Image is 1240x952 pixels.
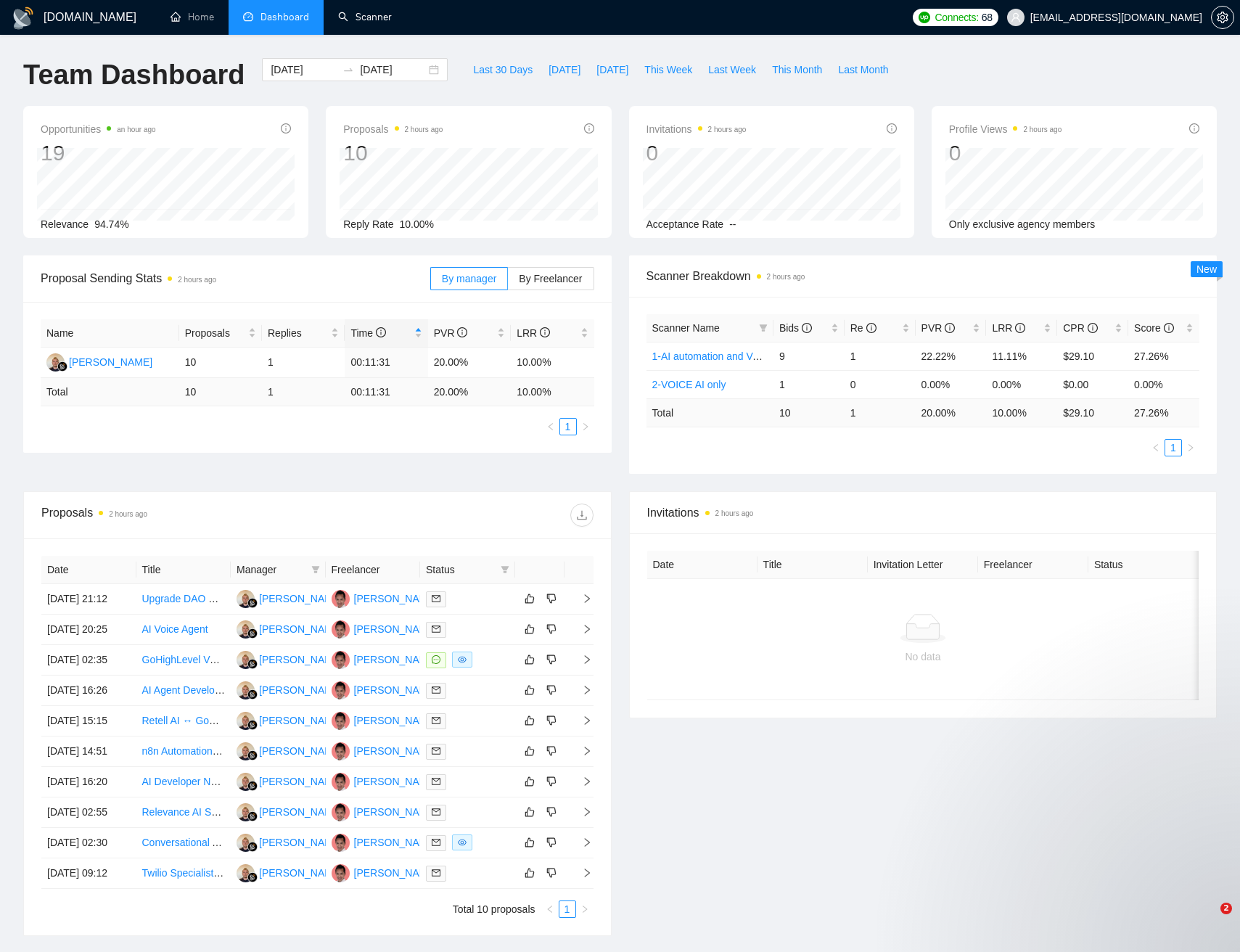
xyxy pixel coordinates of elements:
[117,126,155,134] time: an hour ago
[142,806,361,818] a: Relevance AI Specialist for Workflow Automation
[41,319,179,348] th: Name
[405,126,443,134] time: 2 hours ago
[259,865,342,881] div: [PERSON_NAME]
[428,378,511,406] td: 20.00 %
[432,716,440,725] span: mail
[41,378,179,406] td: Total
[525,623,535,635] span: like
[354,865,438,881] div: [PERSON_NAME]
[332,866,438,878] a: JM[PERSON_NAME]
[332,681,350,699] img: JM
[949,139,1062,167] div: 0
[332,744,438,756] a: JM[PERSON_NAME]
[354,834,438,850] div: [PERSON_NAME]
[992,322,1025,334] span: LRR
[511,348,594,378] td: 10.00%
[559,900,576,918] li: 1
[231,556,326,584] th: Manager
[178,276,216,284] time: 2 hours ago
[332,773,350,791] img: JM
[259,713,342,729] div: [PERSON_NAME]
[647,551,757,579] th: Date
[646,218,724,230] span: Acceptance Rate
[949,120,1062,138] span: Profile Views
[546,745,557,757] span: dislike
[243,12,253,22] span: dashboard
[546,422,555,431] span: left
[511,378,594,406] td: 10.00 %
[354,713,438,729] div: [PERSON_NAME]
[546,593,557,604] span: dislike
[542,418,559,435] li: Previous Page
[546,806,557,818] span: dislike
[921,322,956,334] span: PVR
[559,418,577,435] li: 1
[521,742,538,760] button: like
[546,654,557,665] span: dislike
[1191,903,1225,937] iframe: Intercom live chat
[1182,439,1199,456] li: Next Page
[432,625,440,633] span: mail
[759,324,768,332] span: filter
[596,62,628,78] span: [DATE]
[268,325,328,341] span: Replies
[546,684,557,696] span: dislike
[570,594,592,604] span: right
[142,654,449,665] a: GoHighLevel Voice AI Expert (Spanish & Latin America Integrations)
[142,715,424,726] a: Retell AI ↔ GoHighLevel (GHL) Integration Developer Needed
[345,378,427,406] td: 00:11:31
[247,811,258,821] img: gigradar-bm.png
[432,808,440,816] span: mail
[543,651,560,668] button: dislike
[1212,12,1233,23] span: setting
[332,742,350,760] img: JM
[432,655,440,664] span: message
[332,653,438,665] a: JM[PERSON_NAME]
[521,651,538,668] button: like
[473,62,533,78] span: Last 30 Days
[543,712,560,729] button: dislike
[237,592,342,604] a: AS[PERSON_NAME]
[647,504,1199,522] span: Invitations
[247,781,258,791] img: gigradar-bm.png
[1211,6,1234,29] button: setting
[434,327,468,339] span: PVR
[916,370,987,398] td: 0.00%
[868,551,978,579] th: Invitation Letter
[543,681,560,699] button: dislike
[247,842,258,852] img: gigradar-bm.png
[779,322,812,334] span: Bids
[179,319,262,348] th: Proposals
[179,378,262,406] td: 10
[521,712,538,729] button: like
[260,11,309,23] span: Dashboard
[237,864,255,882] img: AS
[332,620,350,639] img: JM
[237,775,342,787] a: AS[PERSON_NAME]
[142,745,369,757] a: n8n Automation Workflow with AI Agent Integration
[343,120,443,138] span: Proposals
[521,834,538,851] button: like
[345,348,427,378] td: 00:11:31
[916,398,987,427] td: 20.00 %
[237,712,255,730] img: AS
[94,218,128,230] span: 94.74%
[308,559,323,580] span: filter
[1189,123,1199,134] span: info-circle
[773,342,845,370] td: 9
[281,123,291,134] span: info-circle
[580,905,589,914] span: right
[546,715,557,726] span: dislike
[729,218,736,230] span: --
[271,62,337,78] input: Start date
[845,342,916,370] td: 1
[343,218,393,230] span: Reply Rate
[986,398,1057,427] td: 10.00 %
[142,776,393,787] a: AI Developer Needed for Data Scraping Tool Integration
[1196,263,1217,275] span: New
[262,319,345,348] th: Replies
[570,504,594,527] button: download
[136,584,231,615] td: Upgrade DAO Outreach System with Vapi, Make.com, and AI
[1011,12,1021,22] span: user
[237,803,255,821] img: AS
